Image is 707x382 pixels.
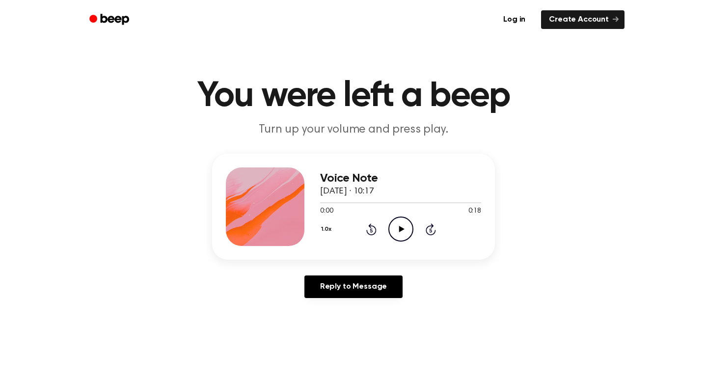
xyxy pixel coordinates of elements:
[493,8,535,31] a: Log in
[320,221,335,238] button: 1.0x
[320,172,481,185] h3: Voice Note
[320,187,374,196] span: [DATE] · 10:17
[468,206,481,217] span: 0:18
[165,122,542,138] p: Turn up your volume and press play.
[102,79,605,114] h1: You were left a beep
[82,10,138,29] a: Beep
[541,10,625,29] a: Create Account
[304,275,403,298] a: Reply to Message
[320,206,333,217] span: 0:00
